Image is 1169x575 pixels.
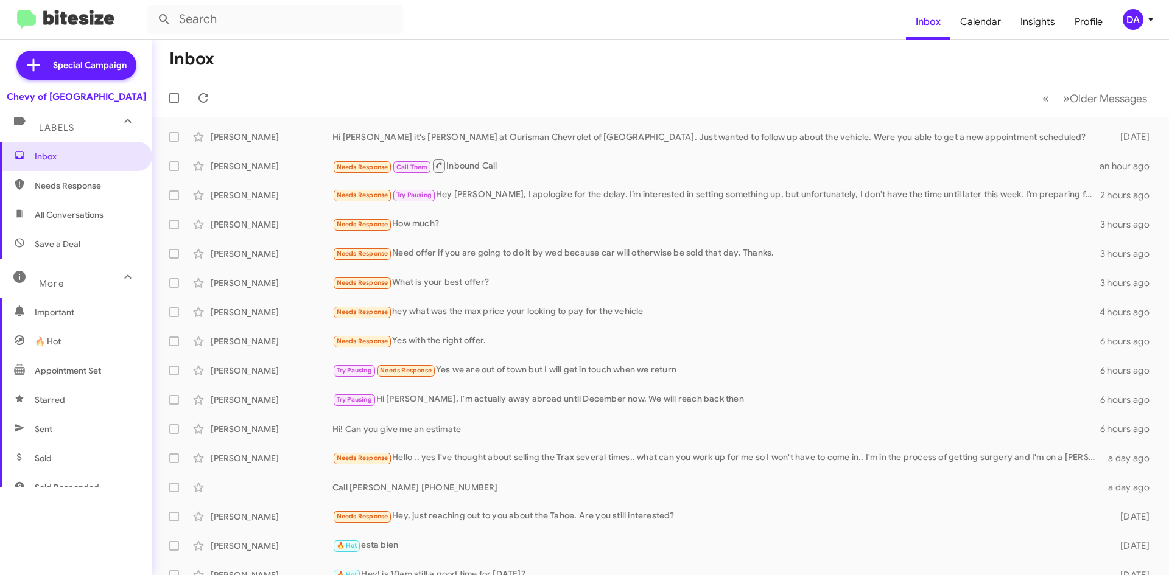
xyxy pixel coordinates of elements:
[35,238,80,250] span: Save a Deal
[337,191,388,199] span: Needs Response
[1100,277,1159,289] div: 3 hours ago
[211,160,332,172] div: [PERSON_NAME]
[337,366,372,374] span: Try Pausing
[35,209,104,221] span: All Conversations
[1101,131,1159,143] div: [DATE]
[332,246,1100,260] div: Need offer if you are going to do it by wed because car will otherwise be sold that day. Thanks.
[35,452,52,464] span: Sold
[7,91,146,103] div: Chevy of [GEOGRAPHIC_DATA]
[1100,335,1159,347] div: 6 hours ago
[1123,9,1143,30] div: DA
[211,306,332,318] div: [PERSON_NAME]
[337,396,372,403] span: Try Pausing
[332,276,1100,290] div: What is your best offer?
[1065,4,1112,40] a: Profile
[53,59,127,71] span: Special Campaign
[35,179,138,192] span: Needs Response
[211,423,332,435] div: [PERSON_NAME]
[211,511,332,523] div: [PERSON_NAME]
[1100,248,1159,260] div: 3 hours ago
[35,423,52,435] span: Sent
[337,454,388,462] span: Needs Response
[337,542,357,549] span: 🔥 Hot
[332,392,1100,406] div: Hi [PERSON_NAME], I'm actually away abroad until December now. We will reach back then
[16,51,136,80] a: Special Campaign
[1042,91,1049,106] span: «
[1011,4,1065,40] a: Insights
[1070,92,1147,105] span: Older Messages
[332,305,1100,319] div: hey what was the max price your looking to pay for the vehicle
[147,5,403,34] input: Search
[332,158,1100,173] div: Inbound Call
[211,394,332,406] div: [PERSON_NAME]
[1101,540,1159,552] div: [DATE]
[1101,481,1159,493] div: a day ago
[1100,160,1159,172] div: an hour ago
[211,248,332,260] div: [PERSON_NAME]
[332,481,1101,493] div: Call [PERSON_NAME] [PHONE_NUMBER]
[211,131,332,143] div: [PERSON_NAME]
[332,538,1101,552] div: esta bien
[1112,9,1156,30] button: DA
[332,509,1101,523] div: Hey, just reaching out to you about the Tahoe. Are you still interested?
[337,163,388,171] span: Needs Response
[1100,218,1159,231] div: 3 hours ago
[211,540,332,552] div: [PERSON_NAME]
[332,363,1100,377] div: Yes we are out of town but I will get in touch when we return
[35,335,61,347] span: 🔥 Hot
[337,279,388,287] span: Needs Response
[337,249,388,257] span: Needs Response
[332,217,1100,231] div: How much?
[337,512,388,520] span: Needs Response
[1100,189,1159,201] div: 2 hours ago
[35,394,65,406] span: Starred
[39,278,64,289] span: More
[396,163,428,171] span: Call Them
[337,220,388,228] span: Needs Response
[950,4,1011,40] a: Calendar
[211,218,332,231] div: [PERSON_NAME]
[906,4,950,40] a: Inbox
[35,364,101,377] span: Appointment Set
[211,335,332,347] div: [PERSON_NAME]
[35,481,99,493] span: Sold Responded
[1035,86,1056,111] button: Previous
[39,122,74,133] span: Labels
[35,306,138,318] span: Important
[211,277,332,289] div: [PERSON_NAME]
[337,337,388,345] span: Needs Response
[332,334,1100,348] div: Yes with the right offer.
[211,452,332,464] div: [PERSON_NAME]
[1101,511,1159,523] div: [DATE]
[1100,423,1159,435] div: 6 hours ago
[1100,364,1159,377] div: 6 hours ago
[332,451,1101,465] div: Hello .. yes I've thought about selling the Trax several times.. what can you work up for me so I...
[1063,91,1070,106] span: »
[332,131,1101,143] div: Hi [PERSON_NAME] it's [PERSON_NAME] at Ourisman Chevrolet of [GEOGRAPHIC_DATA]. Just wanted to fo...
[1056,86,1154,111] button: Next
[380,366,432,374] span: Needs Response
[1100,394,1159,406] div: 6 hours ago
[35,150,138,162] span: Inbox
[337,308,388,316] span: Needs Response
[332,423,1100,435] div: Hi! Can you give me an estimate
[1100,306,1159,318] div: 4 hours ago
[169,49,214,69] h1: Inbox
[1036,86,1154,111] nav: Page navigation example
[396,191,432,199] span: Try Pausing
[211,364,332,377] div: [PERSON_NAME]
[1101,452,1159,464] div: a day ago
[211,189,332,201] div: [PERSON_NAME]
[332,188,1100,202] div: Hey [PERSON_NAME], I apologize for the delay. I’m interested in setting something up, but unfortu...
